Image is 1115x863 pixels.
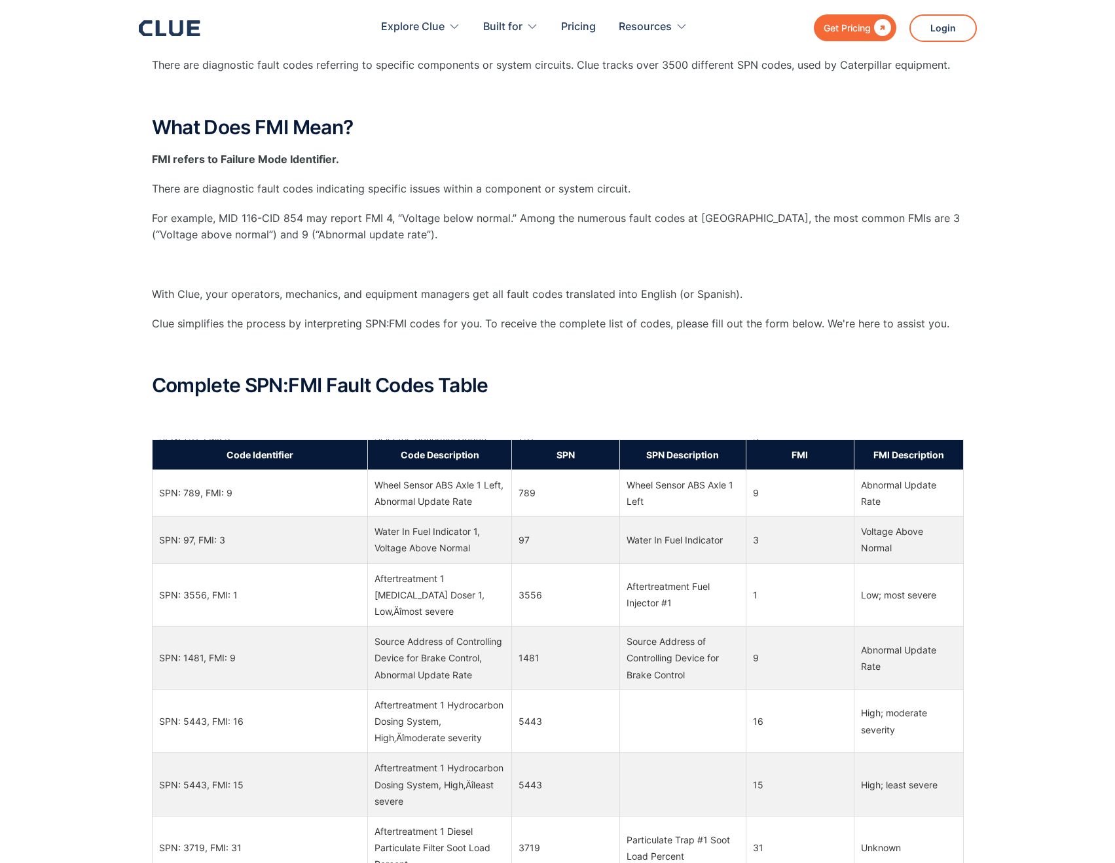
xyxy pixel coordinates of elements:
td: 97 [511,517,619,563]
p: ‍ [152,87,964,103]
td: 15 [746,753,854,817]
th: SPN [511,439,619,469]
th: Code Identifier [152,439,368,469]
p: ‍ [152,257,964,273]
h2: What Does FMI Mean? [152,117,964,138]
p: Clue simplifies the process by interpreting SPN:FMI codes for you. To receive the complete list o... [152,316,964,332]
td: 5443 [511,753,619,817]
div: High; moderate severity [861,705,957,737]
td: 3556 [511,563,619,627]
div: Resources [619,7,687,48]
p: With Clue, your operators, mechanics, and equipment managers get all fault codes translated into ... [152,286,964,303]
td: SPN: 3556, FMI: 1 [152,563,368,627]
div: Built for [483,7,538,48]
p: ‍ [152,345,964,361]
div: Explore Clue [381,7,445,48]
div: Aftertreatment 1 Hydrocarbon Dosing System, High‚Äîleast severe [375,760,504,809]
div: Abnormal Update Rate [861,642,957,674]
p: There are diagnostic fault codes indicating specific issues within a component or system circuit. [152,181,964,197]
div: Aftertreatment Fuel Injector #1 [627,578,739,611]
p: There are diagnostic fault codes referring to specific components or system circuits. Clue tracks... [152,57,964,73]
div:  [871,20,891,36]
td: 9 [746,627,854,690]
div: Aftertreatment 1 Hydrocarbon Dosing System, High‚Äîmoderate severity [375,697,504,746]
td: SPN: 97, FMI: 3 [152,517,368,563]
h2: Complete SPN:FMI Fault Codes Table [152,375,964,396]
td: 1481 [511,627,619,690]
th: Code Description [368,439,511,469]
div: Source Address of Controlling Device for Brake Control [627,633,739,683]
div: Voltage Above Normal [861,523,957,556]
a: Get Pricing [814,14,896,41]
p: ‍ [152,409,964,426]
th: FMI Description [854,439,963,469]
td: Low; most severe [854,563,963,627]
td: 9 [746,469,854,516]
td: 5443 [511,689,619,753]
a: Pricing [561,7,596,48]
td: SPN: 5443, FMI: 15 [152,753,368,817]
td: SPN: 5443, FMI: 16 [152,689,368,753]
div: Water In Fuel Indicator 1, Voltage Above Normal [375,523,504,556]
td: 16 [746,689,854,753]
td: SPN: 789, FMI: 9 [152,469,368,516]
div: Abnormal Update Rate [861,477,957,509]
div: High; least severe [861,777,957,793]
a: Login [909,14,977,42]
div: Built for [483,7,522,48]
div: Wheel Sensor ABS Axle 1 Left [627,477,739,509]
div: Source Address of Controlling Device for Brake Control, Abnormal Update Rate [375,633,504,683]
div: Resources [619,7,672,48]
div: Explore Clue [381,7,460,48]
th: FMI [746,439,854,469]
td: 789 [511,469,619,516]
div: Wheel Sensor ABS Axle 1 Left, Abnormal Update Rate [375,477,504,509]
strong: FMI refers to Failure Mode Identifier. [152,153,339,166]
div: Water In Fuel Indicator [627,532,739,548]
td: 3 [746,517,854,563]
p: For example, MID 116-CID 854 may report FMI 4, “Voltage below normal.” Among the numerous fault c... [152,210,964,243]
td: SPN: 1481, FMI: 9 [152,627,368,690]
td: 1 [746,563,854,627]
div: Aftertreatment 1 [MEDICAL_DATA] Doser 1, Low‚Äîmost severe [375,570,504,620]
th: SPN Description [619,439,746,469]
div: Get Pricing [824,20,871,36]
